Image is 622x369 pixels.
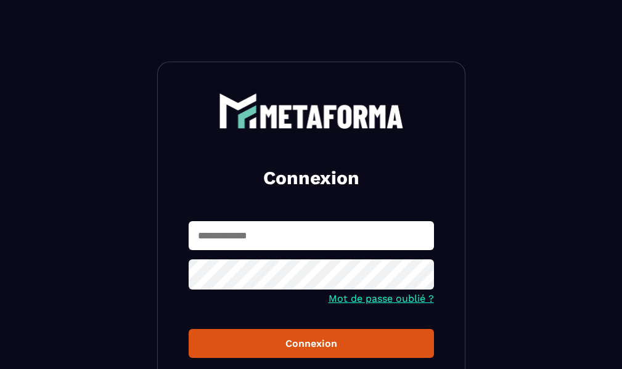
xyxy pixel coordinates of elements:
a: Mot de passe oublié ? [329,293,434,304]
img: logo [219,93,404,129]
div: Connexion [198,338,424,349]
a: logo [189,93,434,129]
button: Connexion [189,329,434,358]
h2: Connexion [203,166,419,190]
